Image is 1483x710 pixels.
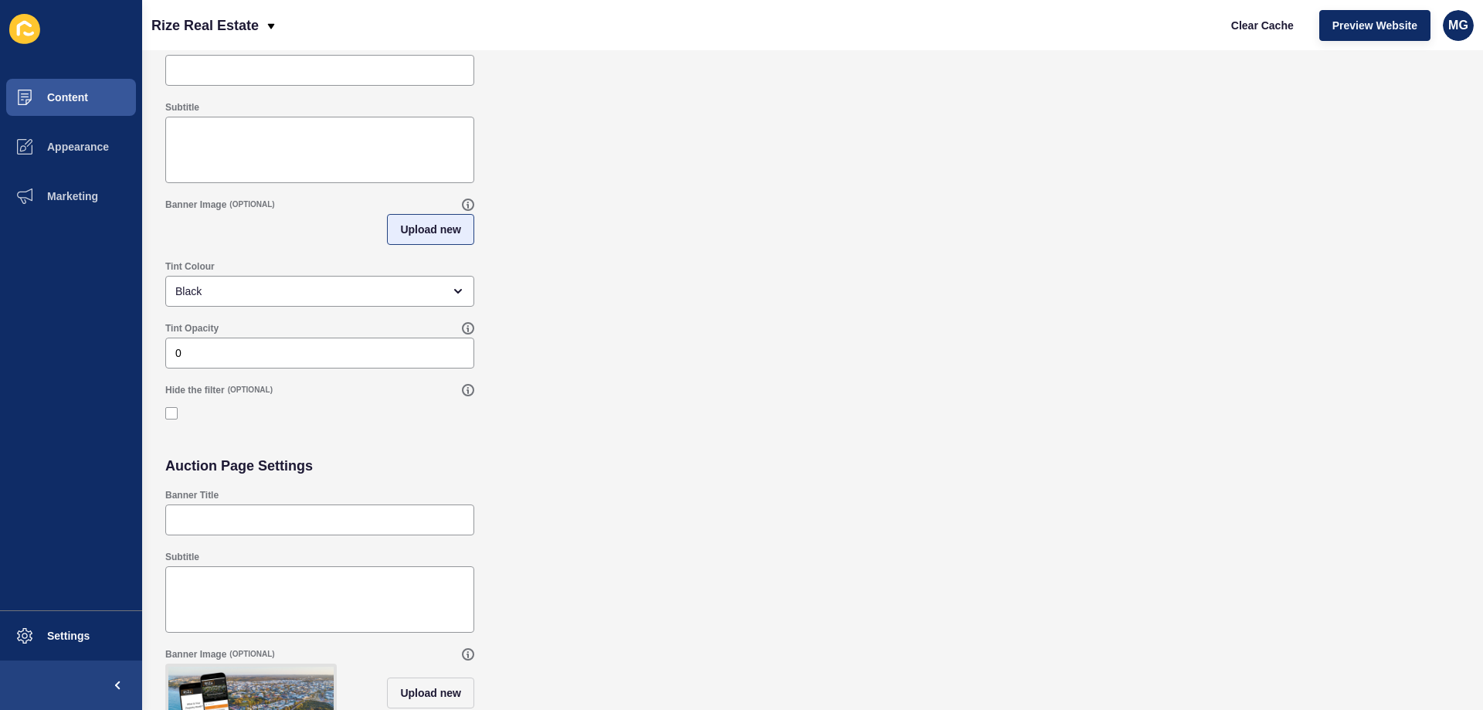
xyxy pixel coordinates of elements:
p: Rize Real Estate [151,6,259,45]
label: Subtitle [165,101,199,114]
label: Banner Image [165,648,226,661]
span: Upload new [400,222,461,237]
label: Tint Colour [165,260,215,273]
button: Upload new [387,214,474,245]
label: Hide the filter [165,384,225,396]
label: Banner Title [165,489,219,501]
button: Clear Cache [1218,10,1307,41]
button: Preview Website [1319,10,1430,41]
label: Banner Image [165,199,226,211]
span: Clear Cache [1231,18,1294,33]
button: Upload new [387,678,474,708]
span: Upload new [400,685,461,701]
label: Subtitle [165,551,199,563]
label: Tint Opacity [165,322,219,335]
span: (OPTIONAL) [229,199,274,210]
h2: Auction Page Settings [165,458,313,474]
div: open menu [165,276,474,307]
span: (OPTIONAL) [228,385,273,396]
span: Preview Website [1332,18,1417,33]
span: (OPTIONAL) [229,649,274,660]
span: MG [1448,18,1468,33]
